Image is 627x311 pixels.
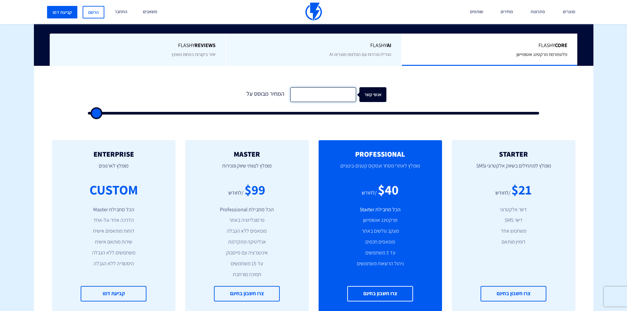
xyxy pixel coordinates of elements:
div: CUSTOM [90,180,138,199]
li: אנליטיקה מתקדמת [195,238,299,246]
b: AI [387,42,391,49]
li: היסטוריה ללא הגבלה [62,260,166,268]
li: דיוור SMS [462,217,565,224]
h2: PROFESSIONAL [328,150,432,158]
li: שירות מותאם אישית [62,238,166,246]
li: דומיין מותאם [462,238,565,246]
li: פופאפים ללא הגבלה [195,227,299,235]
a: צרו חשבון בחינם [214,286,280,301]
div: /לחודש [495,189,510,197]
div: $40 [378,180,399,199]
li: תמיכה מורחבת [195,271,299,278]
span: Flashy [60,42,216,49]
p: מומלץ לאתרי מסחר ועסקים קטנים-בינוניים [328,158,432,180]
li: אינטגרציה עם פייסבוק [195,249,299,257]
a: צרו חשבון בחינם [481,286,546,301]
div: $21 [511,180,532,199]
h2: MASTER [195,150,299,158]
li: פופאפים חכמים [328,238,432,246]
li: הכל מחבילת Master [62,206,166,214]
a: הרשם [83,6,104,18]
li: משתמשים ללא הגבלה [62,249,166,257]
li: דיוור אלקטרוני [462,206,565,214]
li: הכל מחבילת Professional [195,206,299,214]
a: קביעת דמו [47,6,77,18]
p: מומלץ לארגונים [62,158,166,180]
a: צרו חשבון בחינם [347,286,413,301]
li: הכל מחבילת Starter [328,206,432,214]
li: עד 15 משתמשים [195,260,299,268]
p: מומלץ לצוותי שיווק ומכירות [195,158,299,180]
span: Flashy [412,42,567,49]
h2: STARTER [462,150,565,158]
li: מעקב גולשים באתר [328,227,432,235]
li: ניהול הרשאות משתמשים [328,260,432,268]
b: Core [555,42,567,49]
li: דוחות מותאמים אישית [62,227,166,235]
div: $99 [245,180,265,199]
li: משתמש אחד [462,227,565,235]
span: פלטפורמת מרקטינג אוטומיישן [516,51,567,57]
div: /לחודש [362,189,377,197]
li: מרקטינג אוטומיישן [328,217,432,224]
li: הדרכה אחד-על-אחד [62,217,166,224]
b: REVIEWS [195,42,216,49]
p: מומלץ למתחילים בשיווק אלקטרוני וSMS [462,158,565,180]
span: יותר ביקורות בפחות מאמץ [171,51,216,57]
span: Flashy [236,42,392,49]
a: קביעת דמו [81,286,146,301]
div: /לחודש [228,189,244,197]
li: פרסונליזציה באתר [195,217,299,224]
li: עד 3 משתמשים [328,249,432,257]
div: אנשי קשר [365,87,392,102]
h2: ENTERPRISE [62,150,166,158]
div: המחיר מבוסס על [241,87,290,102]
span: הגדילו מכירות עם המלצות מוצרים AI [329,51,391,57]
